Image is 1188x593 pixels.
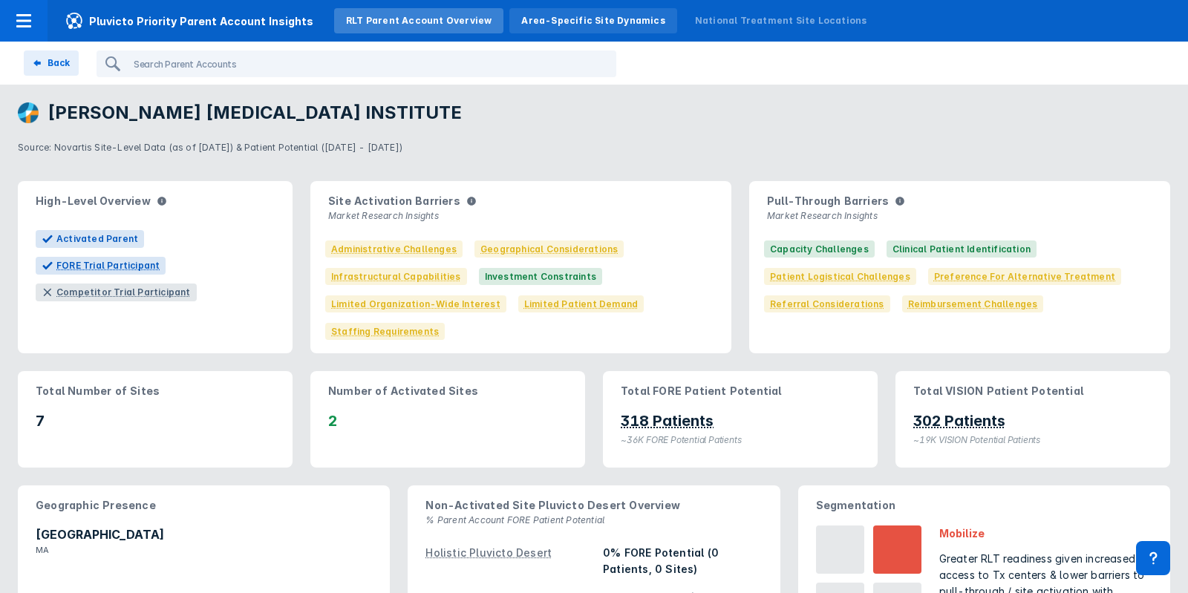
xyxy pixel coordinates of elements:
[913,411,1005,430] p: 302 Patients
[18,135,1170,154] p: Source: Novartis Site-Level Data (as of [DATE]) & Patient Potential ([DATE] - [DATE])
[48,56,70,70] div: Back
[36,497,372,514] p: Geographic Presence
[524,298,638,309] span: Limited Patient Demand
[770,243,869,255] span: Capacity Challenges
[939,525,1152,542] div: Mobilize
[331,298,500,309] span: Limited Organization-Wide Interest
[913,383,1152,399] p: Total VISION Patient Potential
[521,14,665,27] div: Area-Specific Site Dynamics
[328,209,714,223] p: Market Research Insights
[621,383,860,399] p: Total FORE Patient Potential
[36,383,275,399] p: Total Number of Sites
[425,497,762,514] p: Non-Activated Site Pluvicto Desert Overview
[767,193,895,209] span: Pull-Through Barriers
[480,243,618,255] span: Geographical Considerations
[892,243,1031,255] span: Clinical Patient Identification
[621,430,860,450] figcaption: ~36K FORE Potential Patients
[36,543,372,557] p: MA
[328,193,466,209] span: Site Activation Barriers
[328,383,567,399] p: Number of Activated Sites
[425,546,552,559] div: Holistic Pluvicto Desert
[56,232,138,246] span: Activated Parent
[36,193,157,209] span: High-Level Overview
[621,411,714,430] p: 318 Patients
[331,243,457,255] span: Administrative Challenges
[1136,541,1170,575] div: Contact Support
[767,209,1152,223] p: Market Research Insights
[934,271,1115,282] span: Preference for Alternative Treatment
[425,514,762,527] p: % Parent Account FORE Patient Potential
[485,271,596,282] span: Investment Constraints
[56,260,160,271] div: FORE Trial Participant
[603,545,763,577] div: 0% FORE Potential (0 Patients, 0 Sites)
[683,8,879,33] a: National Treatment Site Locations
[770,298,884,309] span: Referral Considerations
[816,497,1152,514] p: Segmentation
[56,286,191,298] div: Competitor Trial Participant
[18,102,39,123] img: dana-farber
[913,430,1152,450] figcaption: ~19K VISION Potential Patients
[36,525,372,543] p: [GEOGRAPHIC_DATA]
[346,14,492,27] div: RLT Parent Account Overview
[24,50,79,76] button: Back
[908,298,1038,309] span: Reimbursement Challenges
[695,14,867,27] div: National Treatment Site Locations
[509,8,676,33] a: Area-Specific Site Dynamics
[310,411,585,448] p: 2
[770,271,910,282] span: Patient Logistical Challenges
[334,8,503,33] a: RLT Parent Account Overview
[18,411,293,448] p: 7
[48,12,331,30] span: Pluvicto Priority Parent Account Insights
[331,326,439,337] span: Staffing Requirements
[331,271,461,282] span: Infrastructural Capabilities
[128,52,573,76] input: Search Parent Accounts
[48,104,462,122] h3: [PERSON_NAME] [MEDICAL_DATA] INSTITUTE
